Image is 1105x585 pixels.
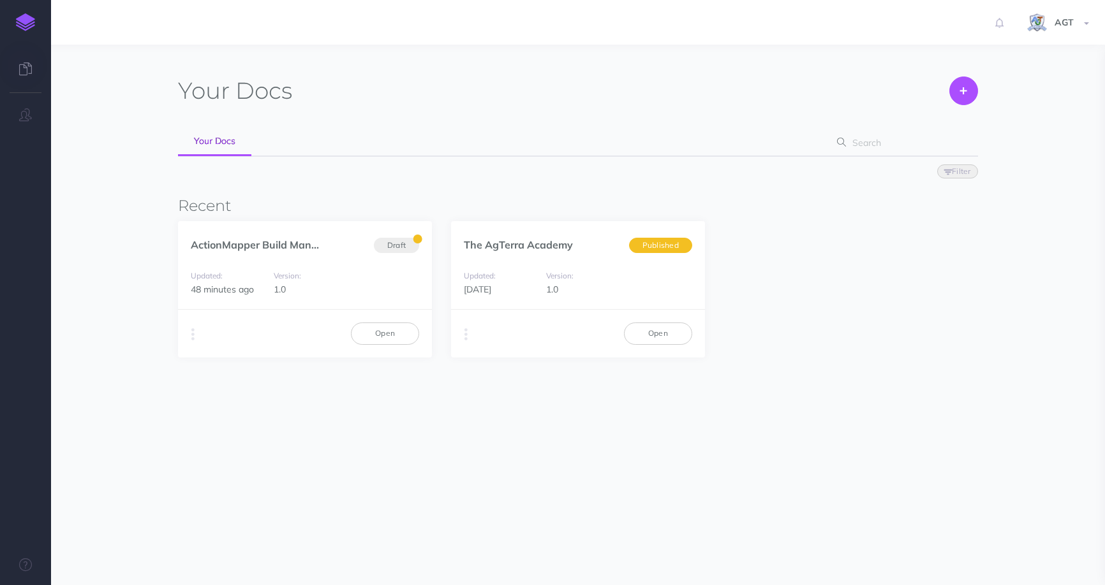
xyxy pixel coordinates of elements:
[1048,17,1080,28] span: AGT
[546,284,558,295] span: 1.0
[191,326,195,343] i: More actions
[849,131,958,154] input: Search
[191,284,254,295] span: 48 minutes ago
[178,198,977,214] h3: Recent
[178,76,230,105] span: Your
[194,135,235,147] span: Your Docs
[464,284,491,295] span: [DATE]
[191,271,223,280] small: Updated:
[178,76,292,105] h1: Docs
[191,238,319,251] a: ActionMapper Build Man...
[274,271,301,280] small: Version:
[464,326,468,343] i: More actions
[274,284,286,295] span: 1.0
[351,322,419,344] a: Open
[1026,12,1048,34] img: iCxL6hB4gPtK36lnwjqkK90dLekSAv8p9JC67nPZ.png
[464,238,573,251] a: The AgTerra Academy
[178,127,251,156] a: Your Docs
[937,164,978,178] button: Filter
[546,271,574,280] small: Version:
[624,322,692,344] a: Open
[464,271,496,280] small: Updated:
[16,13,35,31] img: logo-mark.svg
